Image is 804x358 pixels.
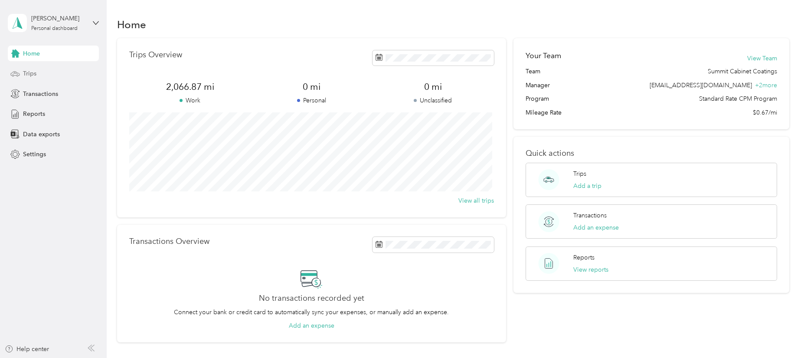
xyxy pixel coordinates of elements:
[573,253,595,262] p: Reports
[458,196,494,205] button: View all trips
[526,67,540,76] span: Team
[526,149,777,158] p: Quick actions
[289,321,334,330] button: Add an expense
[31,26,78,31] div: Personal dashboard
[573,223,619,232] button: Add an expense
[129,50,182,59] p: Trips Overview
[699,94,777,103] span: Standard Rate CPM Program
[526,50,561,61] h2: Your Team
[526,108,562,117] span: Mileage Rate
[23,49,40,58] span: Home
[753,108,777,117] span: $0.67/mi
[573,181,601,190] button: Add a trip
[129,81,251,93] span: 2,066.87 mi
[526,94,549,103] span: Program
[526,81,550,90] span: Manager
[573,265,608,274] button: View reports
[129,237,209,246] p: Transactions Overview
[747,54,777,63] button: View Team
[117,20,146,29] h1: Home
[573,169,586,178] p: Trips
[708,67,777,76] span: Summit Cabinet Coatings
[573,211,607,220] p: Transactions
[259,294,364,303] h2: No transactions recorded yet
[755,309,804,358] iframe: Everlance-gr Chat Button Frame
[372,81,494,93] span: 0 mi
[23,89,58,99] span: Transactions
[129,96,251,105] p: Work
[23,69,36,78] span: Trips
[372,96,494,105] p: Unclassified
[23,150,46,159] span: Settings
[755,82,777,89] span: + 2 more
[650,82,752,89] span: [EMAIL_ADDRESS][DOMAIN_NAME]
[251,81,372,93] span: 0 mi
[23,130,60,139] span: Data exports
[23,109,45,118] span: Reports
[5,345,49,354] button: Help center
[174,308,449,317] p: Connect your bank or credit card to automatically sync your expenses, or manually add an expense.
[31,14,85,23] div: [PERSON_NAME]
[251,96,372,105] p: Personal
